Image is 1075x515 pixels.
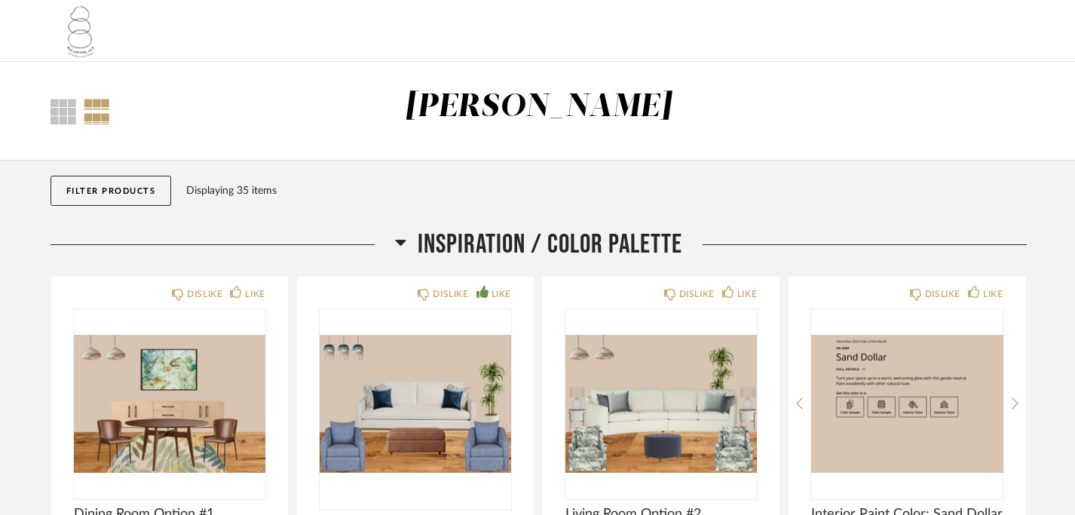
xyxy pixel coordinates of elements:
[925,287,960,302] div: DISLIKE
[320,309,511,498] img: undefined
[811,309,1003,498] img: undefined
[418,228,682,261] span: Inspiration / Color Palette
[492,287,511,302] div: LIKE
[983,287,1003,302] div: LIKE
[679,287,715,302] div: DISLIKE
[737,287,757,302] div: LIKE
[405,91,672,123] div: [PERSON_NAME]
[51,176,172,206] button: Filter Products
[186,182,1019,199] div: Displaying 35 items
[187,287,222,302] div: DISLIKE
[245,287,265,302] div: LIKE
[433,287,468,302] div: DISLIKE
[51,1,111,61] img: 901b399f-4d93-45e2-86f3-1fc8cec92181.png
[320,309,511,498] div: 0
[74,309,265,498] img: undefined
[565,309,757,498] img: undefined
